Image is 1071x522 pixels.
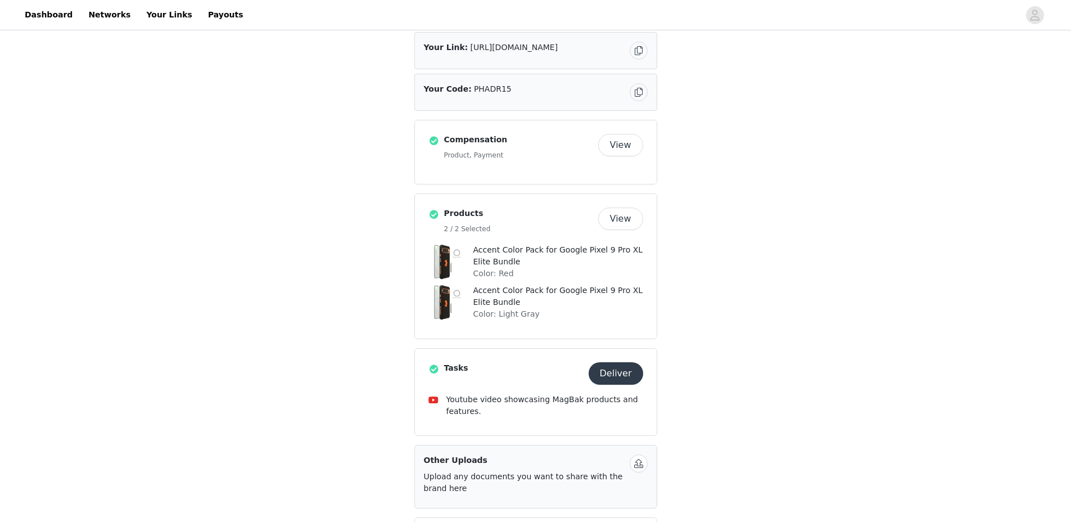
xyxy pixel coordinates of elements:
a: Payouts [201,2,250,28]
button: View [598,134,643,156]
span: Your Link: [424,43,468,52]
p: Color: Red [473,268,643,280]
span: Upload any documents you want to share with the brand here [424,472,623,493]
a: Deliver [589,370,643,378]
span: [URL][DOMAIN_NAME] [470,43,558,52]
h5: 2 / 2 Selected [444,224,594,234]
p: Accent Color Pack for Google Pixel 9 Pro XL Elite Bundle [473,244,643,268]
a: View [598,215,643,223]
a: Networks [82,2,137,28]
p: Accent Color Pack for Google Pixel 9 Pro XL Elite Bundle [473,285,643,308]
button: Deliver [589,362,643,385]
a: View [598,141,643,150]
h4: Other Uploads [424,454,625,466]
h4: Products [444,208,594,219]
h4: Compensation [444,134,594,146]
a: Your Links [139,2,199,28]
h5: Product, Payment [444,150,594,160]
span: PHADR15 [474,84,512,93]
a: Dashboard [18,2,79,28]
button: View [598,208,643,230]
div: Products [414,193,657,339]
div: Compensation [414,120,657,184]
span: Your Code: [424,84,472,93]
div: Tasks [414,348,657,436]
span: Youtube video showcasing MagBak products and features. [446,395,638,416]
p: Color: Light Gray [473,308,643,320]
div: avatar [1029,6,1040,24]
h4: Tasks [444,362,584,374]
